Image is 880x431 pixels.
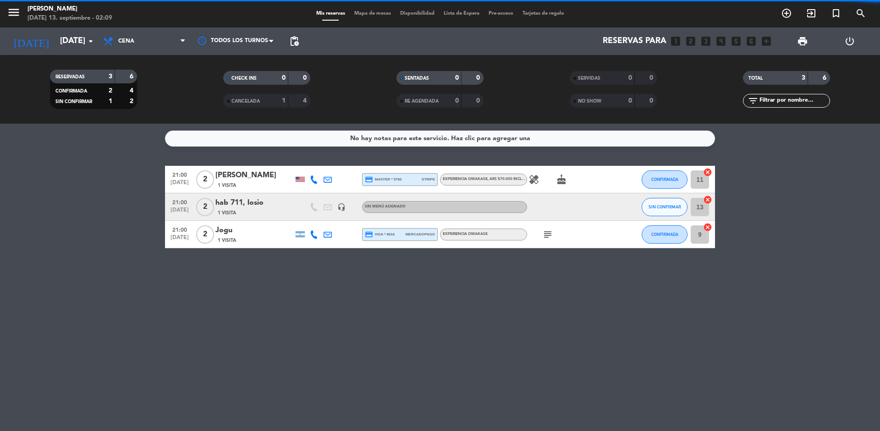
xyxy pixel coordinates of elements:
[628,75,632,81] strong: 0
[215,169,293,181] div: [PERSON_NAME]
[439,11,484,16] span: Lista de Espera
[642,225,687,244] button: CONFIRMADA
[703,168,712,177] i: cancel
[830,8,841,19] i: turned_in_not
[365,175,373,184] i: credit_card
[168,235,191,245] span: [DATE]
[844,36,855,47] i: power_settings_new
[55,99,92,104] span: SIN CONFIRMAR
[443,177,593,181] span: EXPERIENCIA OMAKASE
[109,98,112,104] strong: 1
[130,73,135,80] strong: 6
[802,75,805,81] strong: 3
[556,174,567,185] i: cake
[196,170,214,189] span: 2
[365,230,373,239] i: credit_card
[303,75,308,81] strong: 0
[484,11,518,16] span: Pre-acceso
[196,198,214,216] span: 2
[130,87,135,94] strong: 4
[781,8,792,19] i: add_circle_outline
[109,87,112,94] strong: 2
[748,95,759,106] i: filter_list
[826,27,873,55] div: LOG OUT
[168,207,191,218] span: [DATE]
[168,169,191,180] span: 21:00
[231,99,260,104] span: CANCELADA
[350,133,530,144] div: No hay notas para este servicio. Haz clic para agregar una
[700,35,712,47] i: looks_3
[215,224,293,236] div: Jogu
[455,98,459,104] strong: 0
[55,75,85,79] span: RESERVADAS
[528,174,539,185] i: healing
[628,98,632,104] strong: 0
[168,224,191,235] span: 21:00
[730,35,742,47] i: looks_5
[405,76,429,81] span: SENTADAS
[350,11,396,16] span: Mapa de mesas
[542,229,553,240] i: subject
[703,195,712,204] i: cancel
[365,230,395,239] span: visa * 8616
[312,11,350,16] span: Mis reservas
[406,231,435,237] span: mercadopago
[365,205,406,208] span: Sin menú asignado
[578,76,600,81] span: SERVIDAS
[168,196,191,207] span: 21:00
[649,204,681,209] span: SIN CONFIRMAR
[215,197,293,209] div: hab 711, losio
[109,73,112,80] strong: 3
[405,99,439,104] span: RE AGENDADA
[455,75,459,81] strong: 0
[27,5,112,14] div: [PERSON_NAME]
[745,35,757,47] i: looks_6
[168,180,191,190] span: [DATE]
[642,170,687,189] button: CONFIRMADA
[7,5,21,19] i: menu
[670,35,682,47] i: looks_one
[797,36,808,47] span: print
[218,237,236,244] span: 1 Visita
[748,76,763,81] span: TOTAL
[651,177,678,182] span: CONFIRMADA
[55,89,87,93] span: CONFIRMADA
[85,36,96,47] i: arrow_drop_down
[488,177,593,181] span: , ars $70.000 Incluye servicio de aguas o gaseosas
[337,203,346,211] i: headset_mic
[703,223,712,232] i: cancel
[649,75,655,81] strong: 0
[422,176,435,182] span: stripe
[443,232,488,236] span: EXPERIENCIA OMAKASE
[578,99,601,104] span: NO SHOW
[760,35,772,47] i: add_box
[231,76,257,81] span: CHECK INS
[649,98,655,104] strong: 0
[196,225,214,244] span: 2
[823,75,828,81] strong: 6
[855,8,866,19] i: search
[218,209,236,217] span: 1 Visita
[518,11,569,16] span: Tarjetas de regalo
[27,14,112,23] div: [DATE] 13. septiembre - 02:09
[118,38,134,44] span: Cena
[218,182,236,189] span: 1 Visita
[303,98,308,104] strong: 4
[7,31,55,51] i: [DATE]
[282,98,286,104] strong: 1
[715,35,727,47] i: looks_4
[651,232,678,237] span: CONFIRMADA
[642,198,687,216] button: SIN CONFIRMAR
[130,98,135,104] strong: 2
[685,35,697,47] i: looks_two
[603,37,666,46] span: Reservas para
[365,175,402,184] span: master * 5782
[7,5,21,22] button: menu
[476,75,482,81] strong: 0
[806,8,817,19] i: exit_to_app
[759,96,830,106] input: Filtrar por nombre...
[396,11,439,16] span: Disponibilidad
[476,98,482,104] strong: 0
[282,75,286,81] strong: 0
[289,36,300,47] span: pending_actions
